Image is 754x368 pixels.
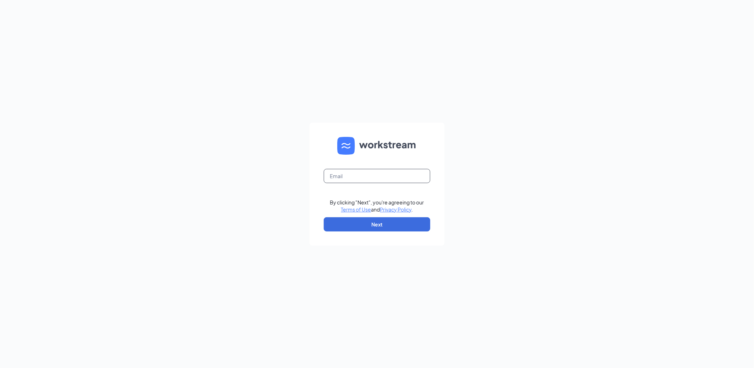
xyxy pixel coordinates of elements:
a: Terms of Use [341,206,371,213]
input: Email [324,169,430,183]
img: WS logo and Workstream text [337,137,417,155]
div: By clicking "Next", you're agreeing to our and . [330,199,424,213]
button: Next [324,217,430,231]
a: Privacy Policy [380,206,412,213]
